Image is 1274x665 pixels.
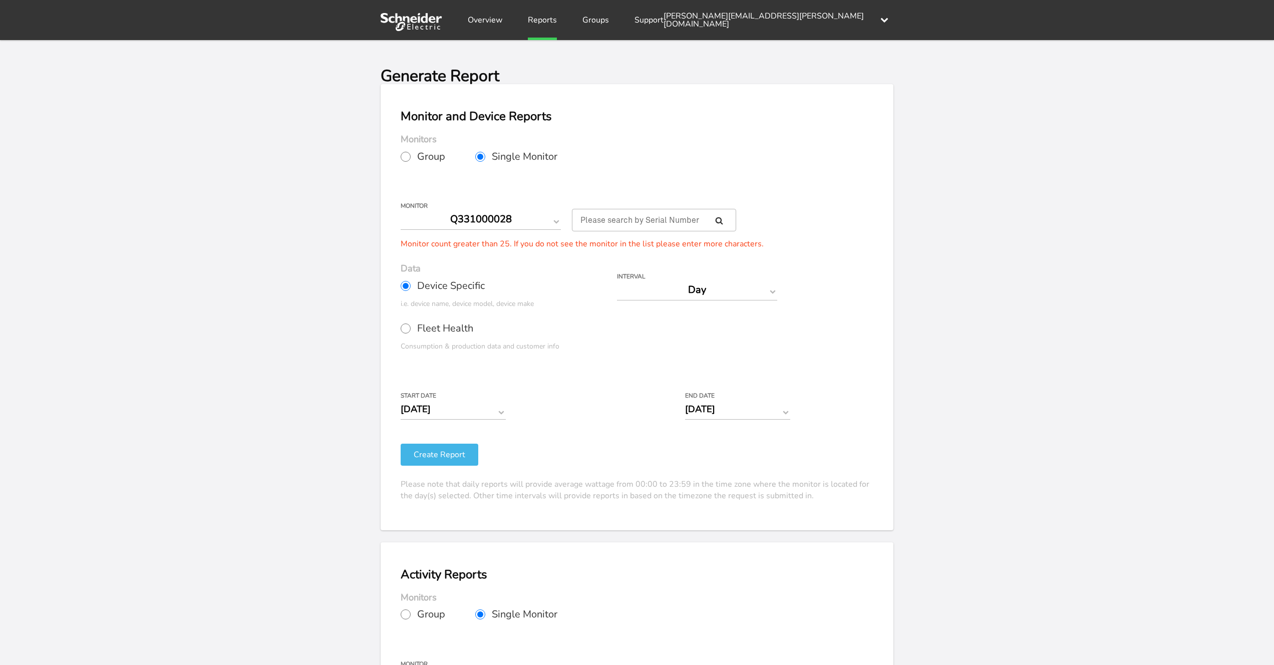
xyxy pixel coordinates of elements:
[572,203,729,209] label: For large monitor counts
[401,479,873,502] p: Please note that daily reports will provide average wattage from 00:00 to 23:59 in the time zone ...
[401,341,617,352] div: Consumption & production data and customer info
[417,152,445,162] span: Group
[492,152,557,162] span: Single Monitor
[401,593,873,602] h3: Monitors
[401,264,873,273] h3: Data
[401,568,873,580] h2: Activity Reports
[381,13,442,31] img: Sense Logo
[401,609,411,619] input: Group
[492,609,557,619] span: Single Monitor
[417,609,445,619] span: Group
[401,298,617,309] div: i.e. device name, device model, device make
[381,68,499,84] h1: Generate Report
[401,323,411,334] input: Fleet Health
[417,323,473,334] span: Fleet Health
[475,152,485,162] input: Single Monitor
[417,281,485,291] span: Device Specific
[401,110,873,122] h2: Monitor and Device Reports
[475,609,485,619] input: Single Monitor
[401,135,873,144] h3: Monitors
[401,444,478,466] button: Create Report
[572,209,736,231] input: Please search by Serial Number
[401,203,564,209] label: Monitor
[401,393,498,399] label: Start Date
[401,240,764,248] div: Monitor count greater than 25. If you do not see the monitor in the list please enter more charac...
[401,152,411,162] input: Group
[401,281,411,291] input: Device Specific
[617,273,826,279] label: Interval
[685,393,783,399] label: End Date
